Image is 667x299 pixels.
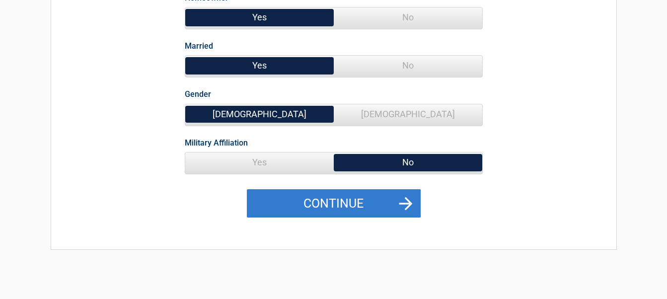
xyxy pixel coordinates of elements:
[334,56,482,75] span: No
[185,56,334,75] span: Yes
[185,87,211,101] label: Gender
[185,136,248,149] label: Military Affiliation
[185,7,334,27] span: Yes
[334,104,482,124] span: [DEMOGRAPHIC_DATA]
[185,152,334,172] span: Yes
[334,152,482,172] span: No
[185,39,213,53] label: Married
[334,7,482,27] span: No
[247,189,421,218] button: Continue
[185,104,334,124] span: [DEMOGRAPHIC_DATA]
